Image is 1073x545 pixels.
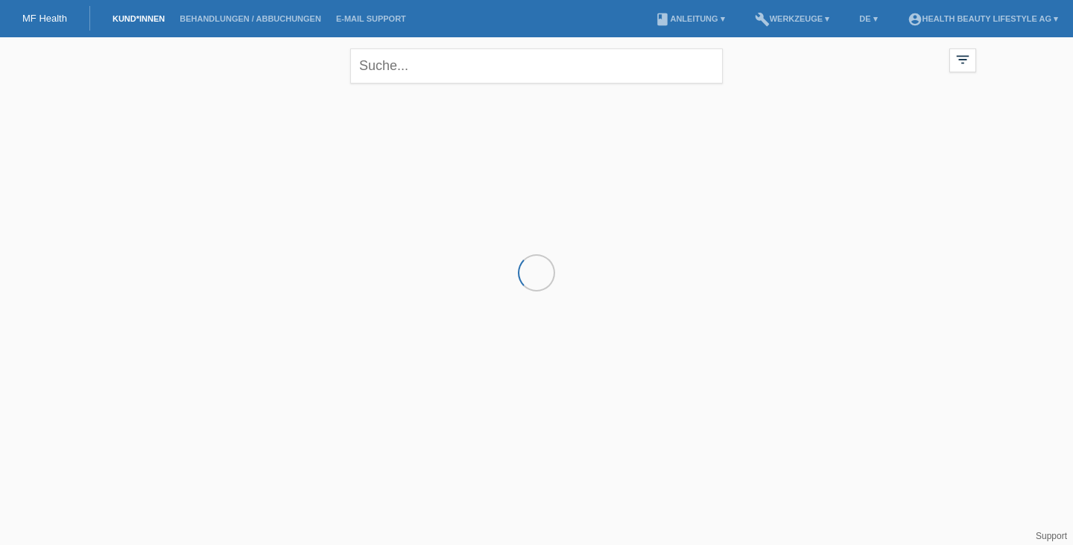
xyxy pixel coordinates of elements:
a: account_circleHealth Beauty Lifestyle AG ▾ [900,14,1066,23]
input: Suche... [350,48,723,84]
i: build [755,12,770,27]
a: Behandlungen / Abbuchungen [172,14,329,23]
a: buildWerkzeuge ▾ [747,14,838,23]
a: DE ▾ [852,14,884,23]
a: bookAnleitung ▾ [648,14,732,23]
a: E-Mail Support [329,14,414,23]
i: account_circle [908,12,922,27]
a: MF Health [22,13,67,24]
a: Support [1036,531,1067,541]
i: filter_list [955,51,971,68]
a: Kund*innen [105,14,172,23]
i: book [655,12,670,27]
